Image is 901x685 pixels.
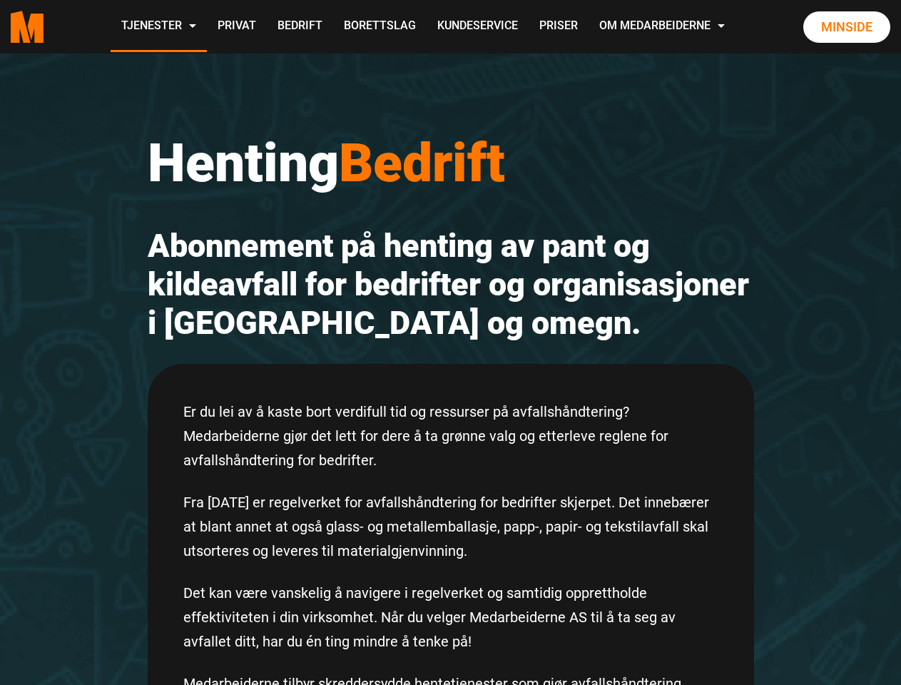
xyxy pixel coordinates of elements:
[803,11,890,43] a: Minside
[183,581,718,654] p: Det kan være vanskelig å navigere i regelverket og samtidig opprettholde effektiviteten i din vir...
[183,400,718,472] p: Er du lei av å kaste bort verdifull tid og ressurser på avfallshåndtering? Medarbeiderne gjør det...
[183,490,718,563] p: Fra [DATE] er regelverket for avfallshåndtering for bedrifter skjerpet. Det innebærer at blant an...
[529,1,589,52] a: Priser
[111,1,207,52] a: Tjenester
[148,227,754,342] h2: Abonnement på henting av pant og kildeavfall for bedrifter og organisasjoner i [GEOGRAPHIC_DATA] ...
[589,1,735,52] a: Om Medarbeiderne
[333,1,427,52] a: Borettslag
[267,1,333,52] a: Bedrift
[207,1,267,52] a: Privat
[339,131,505,194] span: Bedrift
[148,131,754,195] h1: Henting
[427,1,529,52] a: Kundeservice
